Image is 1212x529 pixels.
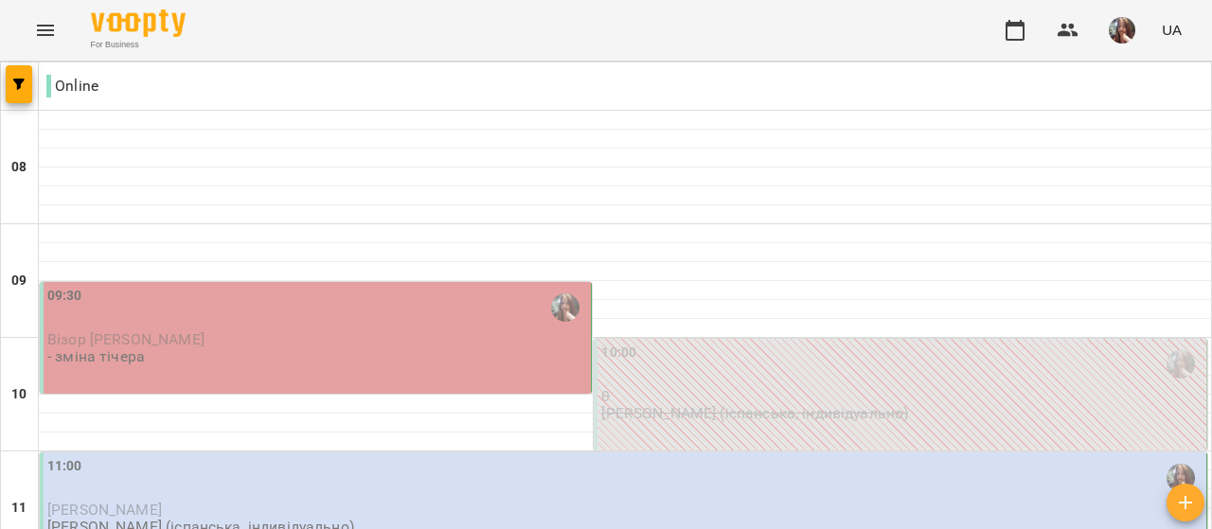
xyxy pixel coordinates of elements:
button: UA [1154,12,1189,47]
span: Візор [PERSON_NAME] [47,330,205,348]
button: Menu [23,8,68,53]
label: 11:00 [47,456,82,477]
p: - зміна тічера [47,348,145,364]
button: Створити урок [1167,484,1204,521]
h6: 09 [11,271,27,291]
p: [PERSON_NAME] (іспанська, індивідуально) [601,405,908,421]
label: 10:00 [601,343,636,363]
span: UA [1162,20,1182,40]
p: Online [46,75,98,97]
label: 09:30 [47,286,82,307]
img: Михайлик Альона Михайлівна (і) [1167,464,1195,492]
h6: 08 [11,157,27,178]
h6: 11 [11,498,27,519]
span: [PERSON_NAME] [47,501,162,519]
img: Михайлик Альона Михайлівна (і) [1167,350,1195,379]
span: For Business [91,39,186,51]
img: Voopty Logo [91,9,186,37]
img: Михайлик Альона Михайлівна (і) [551,293,579,322]
p: 0 [601,388,1203,404]
img: 0ee1f4be303f1316836009b6ba17c5c5.jpeg [1109,17,1135,44]
h6: 10 [11,384,27,405]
